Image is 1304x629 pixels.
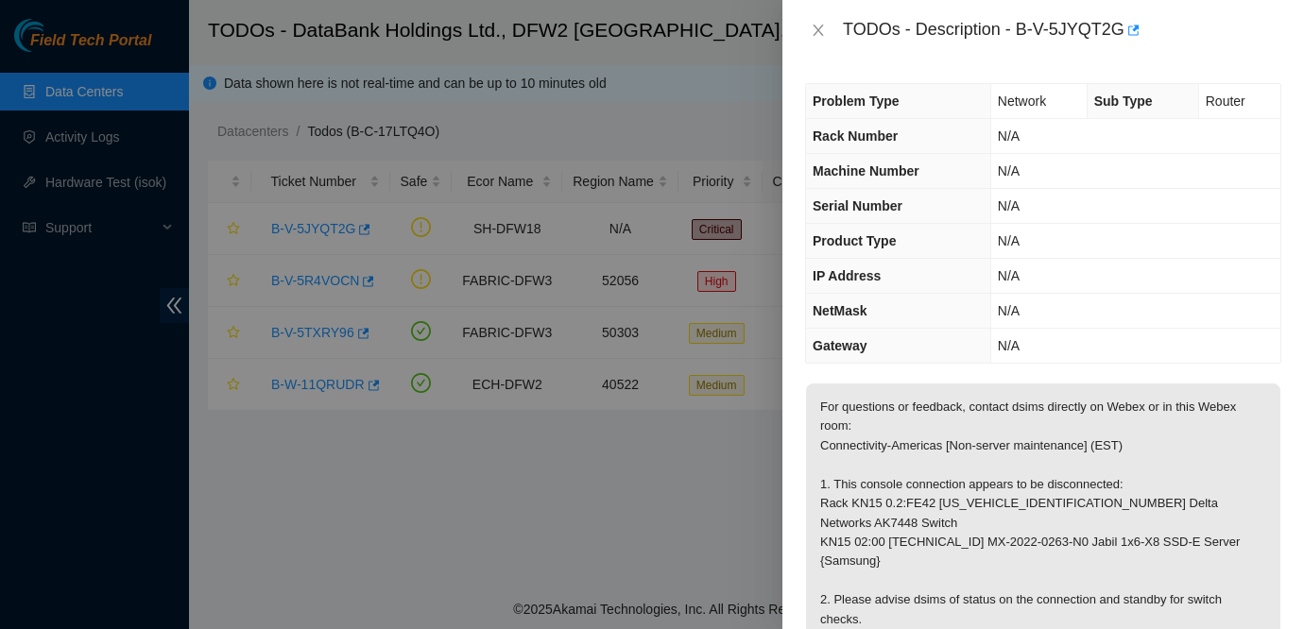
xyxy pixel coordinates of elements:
span: Gateway [813,338,867,353]
span: N/A [998,338,1020,353]
span: N/A [998,198,1020,213]
span: Product Type [813,233,896,248]
span: NetMask [813,303,867,318]
div: TODOs - Description - B-V-5JYQT2G [843,15,1281,45]
span: Machine Number [813,163,919,178]
span: N/A [998,233,1020,248]
span: N/A [998,303,1020,318]
span: Serial Number [813,198,902,213]
span: N/A [998,163,1020,178]
span: N/A [998,128,1020,144]
span: close [811,23,826,38]
span: N/A [998,268,1020,283]
span: Rack Number [813,128,898,144]
span: Problem Type [813,93,900,109]
span: Sub Type [1094,93,1153,109]
span: Router [1206,93,1245,109]
button: Close [805,22,832,40]
span: IP Address [813,268,881,283]
span: Network [998,93,1046,109]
